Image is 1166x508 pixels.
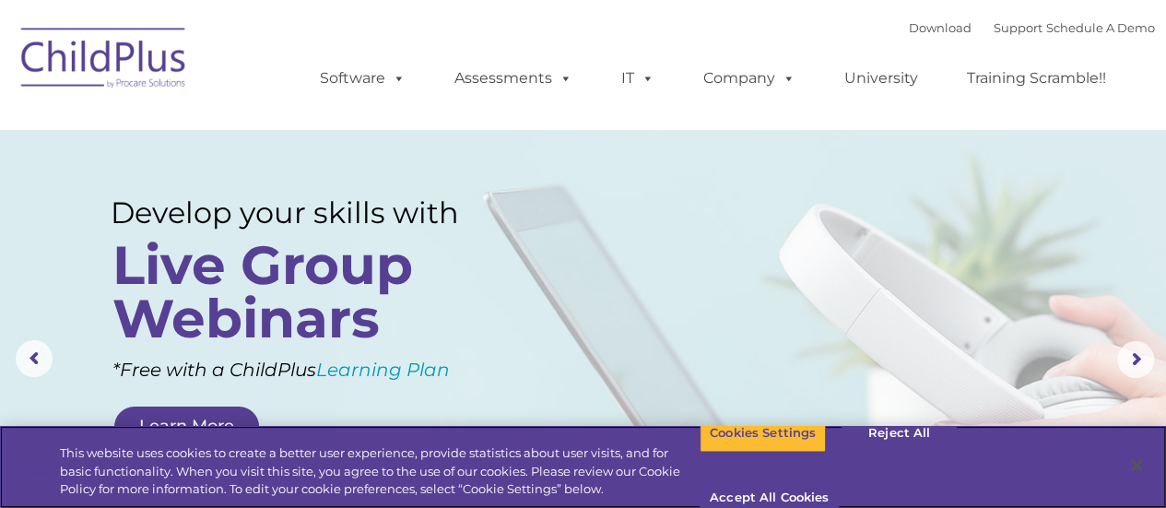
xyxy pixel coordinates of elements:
[909,20,972,35] a: Download
[685,60,814,97] a: Company
[1046,20,1155,35] a: Schedule A Demo
[112,239,491,346] rs-layer: Live Group Webinars
[842,414,957,453] button: Reject All
[994,20,1042,35] a: Support
[60,444,700,499] div: This website uses cookies to create a better user experience, provide statistics about user visit...
[114,407,259,446] a: Learn More
[700,414,826,453] button: Cookies Settings
[603,60,673,97] a: IT
[436,60,591,97] a: Assessments
[256,122,312,136] span: Last name
[909,20,1155,35] font: |
[826,60,936,97] a: University
[1116,445,1157,486] button: Close
[256,197,335,211] span: Phone number
[112,352,524,387] rs-layer: *Free with a ChildPlus
[316,359,450,381] a: Learning Plan
[111,195,496,230] rs-layer: Develop your skills with
[301,60,424,97] a: Software
[948,60,1125,97] a: Training Scramble!!
[12,15,196,107] img: ChildPlus by Procare Solutions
